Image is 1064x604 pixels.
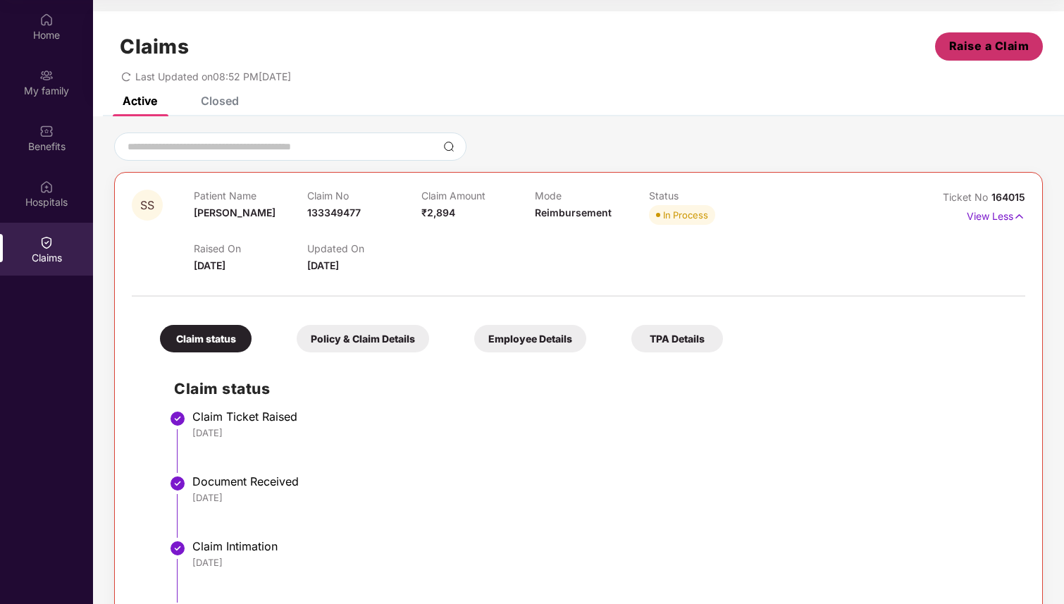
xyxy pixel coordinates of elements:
img: svg+xml;base64,PHN2ZyBpZD0iSG9zcGl0YWxzIiB4bWxucz0iaHR0cDovL3d3dy53My5vcmcvMjAwMC9zdmciIHdpZHRoPS... [39,180,54,194]
button: Raise a Claim [935,32,1043,61]
p: Claim No [307,190,421,202]
div: Claim status [160,325,252,352]
p: Mode [535,190,648,202]
img: svg+xml;base64,PHN2ZyBpZD0iQ2xhaW0iIHhtbG5zPSJodHRwOi8vd3d3LnczLm9yZy8yMDAwL3N2ZyIgd2lkdGg9IjIwIi... [39,235,54,249]
span: 133349477 [307,207,361,218]
img: svg+xml;base64,PHN2ZyB3aWR0aD0iMjAiIGhlaWdodD0iMjAiIHZpZXdCb3g9IjAgMCAyMCAyMCIgZmlsbD0ibm9uZSIgeG... [39,68,54,82]
div: Employee Details [474,325,586,352]
span: 164015 [991,191,1025,203]
h1: Claims [120,35,189,58]
img: svg+xml;base64,PHN2ZyB4bWxucz0iaHR0cDovL3d3dy53My5vcmcvMjAwMC9zdmciIHdpZHRoPSIxNyIgaGVpZ2h0PSIxNy... [1013,209,1025,224]
p: View Less [967,205,1025,224]
p: Patient Name [194,190,307,202]
img: svg+xml;base64,PHN2ZyBpZD0iSG9tZSIgeG1sbnM9Imh0dHA6Ly93d3cudzMub3JnLzIwMDAvc3ZnIiB3aWR0aD0iMjAiIG... [39,13,54,27]
div: TPA Details [631,325,723,352]
div: Closed [201,94,239,108]
span: SS [140,199,154,211]
span: Raise a Claim [949,37,1029,55]
div: Active [123,94,157,108]
span: redo [121,70,131,82]
img: svg+xml;base64,PHN2ZyBpZD0iU3RlcC1Eb25lLTMyeDMyIiB4bWxucz0iaHR0cDovL3d3dy53My5vcmcvMjAwMC9zdmciIH... [169,475,186,492]
p: Claim Amount [421,190,535,202]
span: Reimbursement [535,207,612,218]
div: Claim Intimation [192,539,1011,553]
p: Updated On [307,242,421,254]
img: svg+xml;base64,PHN2ZyBpZD0iU3RlcC1Eb25lLTMyeDMyIiB4bWxucz0iaHR0cDovL3d3dy53My5vcmcvMjAwMC9zdmciIH... [169,540,186,557]
img: svg+xml;base64,PHN2ZyBpZD0iU2VhcmNoLTMyeDMyIiB4bWxucz0iaHR0cDovL3d3dy53My5vcmcvMjAwMC9zdmciIHdpZH... [443,141,454,152]
img: svg+xml;base64,PHN2ZyBpZD0iU3RlcC1Eb25lLTMyeDMyIiB4bWxucz0iaHR0cDovL3d3dy53My5vcmcvMjAwMC9zdmciIH... [169,410,186,427]
div: In Process [663,208,708,222]
div: Claim Ticket Raised [192,409,1011,424]
div: [DATE] [192,426,1011,439]
span: Ticket No [943,191,991,203]
span: [DATE] [194,259,225,271]
span: [PERSON_NAME] [194,207,276,218]
h2: Claim status [174,377,1011,400]
p: Status [649,190,762,202]
span: ₹2,894 [421,207,455,218]
div: Document Received [192,474,1011,488]
span: [DATE] [307,259,339,271]
p: Raised On [194,242,307,254]
div: [DATE] [192,556,1011,569]
div: [DATE] [192,491,1011,504]
img: svg+xml;base64,PHN2ZyBpZD0iQmVuZWZpdHMiIHhtbG5zPSJodHRwOi8vd3d3LnczLm9yZy8yMDAwL3N2ZyIgd2lkdGg9Ij... [39,124,54,138]
span: Last Updated on 08:52 PM[DATE] [135,70,291,82]
div: Policy & Claim Details [297,325,429,352]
